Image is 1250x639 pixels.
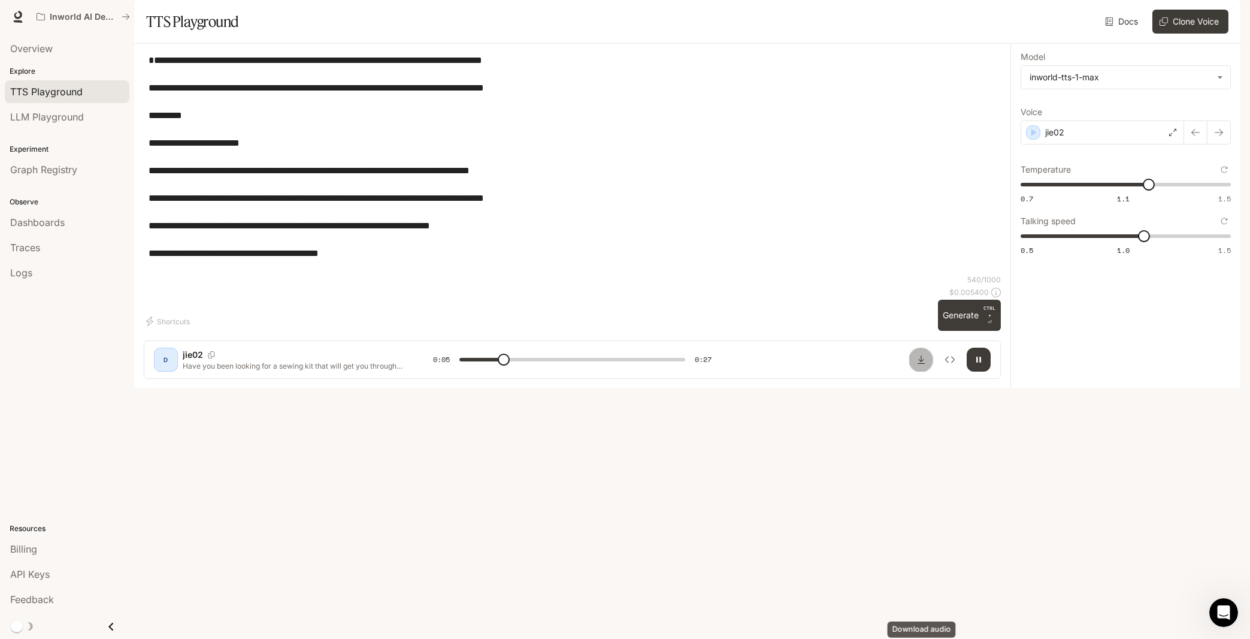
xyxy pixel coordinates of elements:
span: 0.7 [1021,194,1033,204]
button: Reset to default [1218,163,1231,176]
button: Inspect [938,348,962,372]
div: inworld-tts-1-max [1030,71,1211,83]
button: Copy Voice ID [203,351,220,358]
span: 0:05 [433,354,450,366]
span: 1.5 [1218,194,1231,204]
button: Clone Voice [1152,10,1228,34]
span: 0.5 [1021,245,1033,255]
div: inworld-tts-1-max [1021,66,1230,89]
h1: TTS Playground [146,10,239,34]
button: GenerateCTRL +⏎ [938,300,1001,331]
p: Model [1021,53,1045,61]
p: Temperature [1021,165,1071,174]
p: jie02 [1045,126,1064,138]
p: CTRL + [983,305,996,319]
span: 1.0 [1117,245,1130,255]
div: D [156,350,175,369]
p: Inworld AI Demos [50,12,117,22]
span: 0:27 [695,354,712,366]
p: Have you been looking for a sewing kit that will get you through pretty much any situation? Here'... [183,361,404,371]
div: Download audio [888,622,956,638]
span: 1.5 [1218,245,1231,255]
iframe: Intercom live chat [1209,598,1238,627]
a: Docs [1103,10,1143,34]
p: jie02 [183,349,203,361]
button: Shortcuts [144,312,195,331]
p: $ 0.005400 [949,287,989,297]
button: Download audio [909,348,933,372]
button: Reset to default [1218,215,1231,228]
p: ⏎ [983,305,996,326]
button: All workspaces [31,5,135,29]
p: Voice [1021,108,1042,116]
span: 1.1 [1117,194,1130,204]
p: Talking speed [1021,217,1076,225]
